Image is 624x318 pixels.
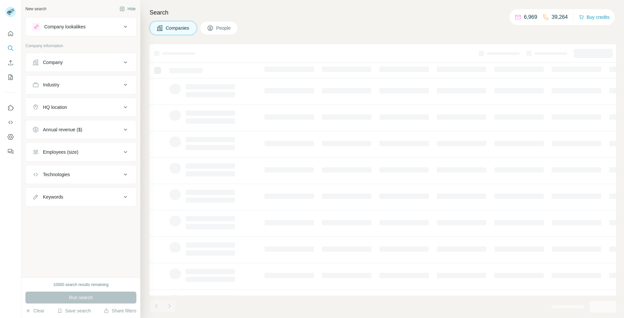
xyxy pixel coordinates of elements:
[5,71,16,83] button: My lists
[115,4,140,14] button: Hide
[43,59,63,66] div: Company
[26,144,136,160] button: Employees (size)
[43,149,78,155] div: Employees (size)
[43,171,70,178] div: Technologies
[150,8,616,17] h4: Search
[26,19,136,35] button: Company lookalikes
[44,23,86,30] div: Company lookalikes
[57,307,91,314] button: Save search
[5,57,16,69] button: Enrich CSV
[25,307,44,314] button: Clear
[25,6,46,12] div: New search
[5,131,16,143] button: Dashboard
[552,13,568,21] p: 39,264
[5,102,16,114] button: Use Surfe on LinkedIn
[43,194,63,200] div: Keywords
[104,307,136,314] button: Share filters
[53,282,108,288] div: 10000 search results remaining
[25,43,136,49] p: Company information
[5,145,16,157] button: Feedback
[26,99,136,115] button: HQ location
[26,189,136,205] button: Keywords
[166,25,190,31] span: Companies
[26,122,136,138] button: Annual revenue ($)
[26,54,136,70] button: Company
[216,25,231,31] span: People
[5,116,16,128] button: Use Surfe API
[43,126,82,133] div: Annual revenue ($)
[5,28,16,40] button: Quick start
[5,42,16,54] button: Search
[524,13,537,21] p: 6,969
[579,13,609,22] button: Buy credits
[26,77,136,93] button: Industry
[43,81,59,88] div: Industry
[43,104,67,111] div: HQ location
[26,167,136,182] button: Technologies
